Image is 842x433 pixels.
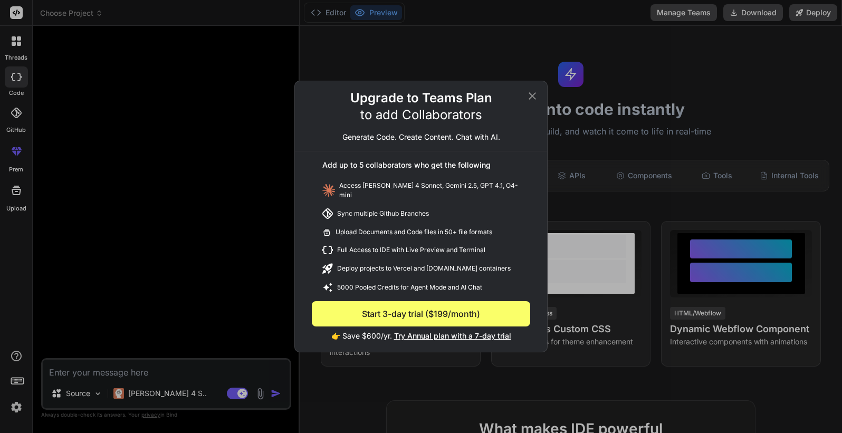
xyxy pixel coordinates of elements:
span: Try Annual plan with a 7-day trial [394,331,511,340]
div: 5000 Pooled Credits for Agent Mode and AI Chat [312,278,530,297]
div: Sync multiple Github Branches [312,204,530,223]
p: to add Collaborators [360,107,482,123]
button: Start 3-day trial ($199/month) [312,301,530,326]
p: Generate Code. Create Content. Chat with AI. [342,132,500,142]
h2: Upgrade to Teams Plan [350,90,492,107]
div: Deploy projects to Vercel and [DOMAIN_NAME] containers [312,259,530,278]
p: 👉 Save $600/yr. [312,326,530,341]
div: Add up to 5 collaborators who get the following [312,160,530,177]
div: Upload Documents and Code files in 50+ file formats [312,223,530,241]
div: Full Access to IDE with Live Preview and Terminal [312,241,530,259]
div: Access [PERSON_NAME] 4 Sonnet, Gemini 2.5, GPT 4.1, O4-mini [312,177,530,204]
